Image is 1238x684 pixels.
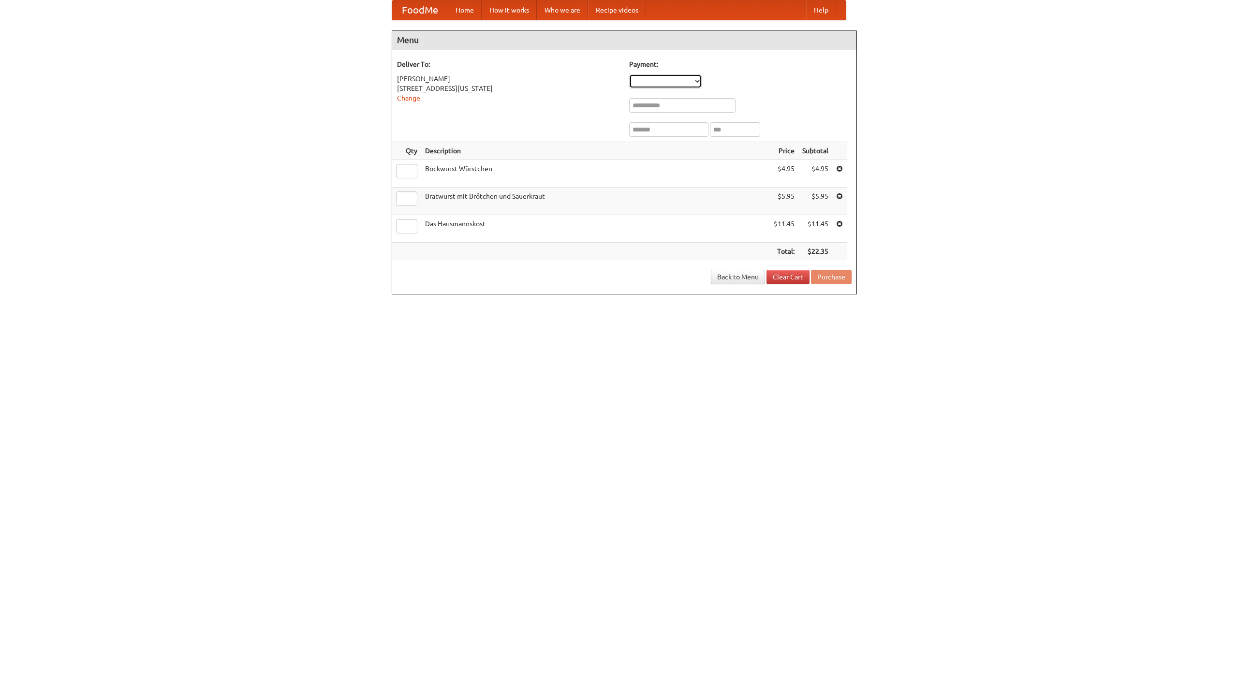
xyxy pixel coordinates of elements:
[392,0,448,20] a: FoodMe
[588,0,646,20] a: Recipe videos
[798,160,832,188] td: $4.95
[798,215,832,243] td: $11.45
[421,160,770,188] td: Bockwurst Würstchen
[537,0,588,20] a: Who we are
[770,243,798,261] th: Total:
[629,59,852,69] h5: Payment:
[798,243,832,261] th: $22.35
[397,74,619,84] div: [PERSON_NAME]
[448,0,482,20] a: Home
[811,270,852,284] button: Purchase
[798,188,832,215] td: $5.95
[711,270,765,284] a: Back to Menu
[392,142,421,160] th: Qty
[397,59,619,69] h5: Deliver To:
[421,188,770,215] td: Bratwurst mit Brötchen und Sauerkraut
[770,142,798,160] th: Price
[806,0,836,20] a: Help
[397,94,420,102] a: Change
[766,270,810,284] a: Clear Cart
[392,30,856,50] h4: Menu
[421,215,770,243] td: Das Hausmannskost
[798,142,832,160] th: Subtotal
[421,142,770,160] th: Description
[770,188,798,215] td: $5.95
[482,0,537,20] a: How it works
[770,160,798,188] td: $4.95
[770,215,798,243] td: $11.45
[397,84,619,93] div: [STREET_ADDRESS][US_STATE]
